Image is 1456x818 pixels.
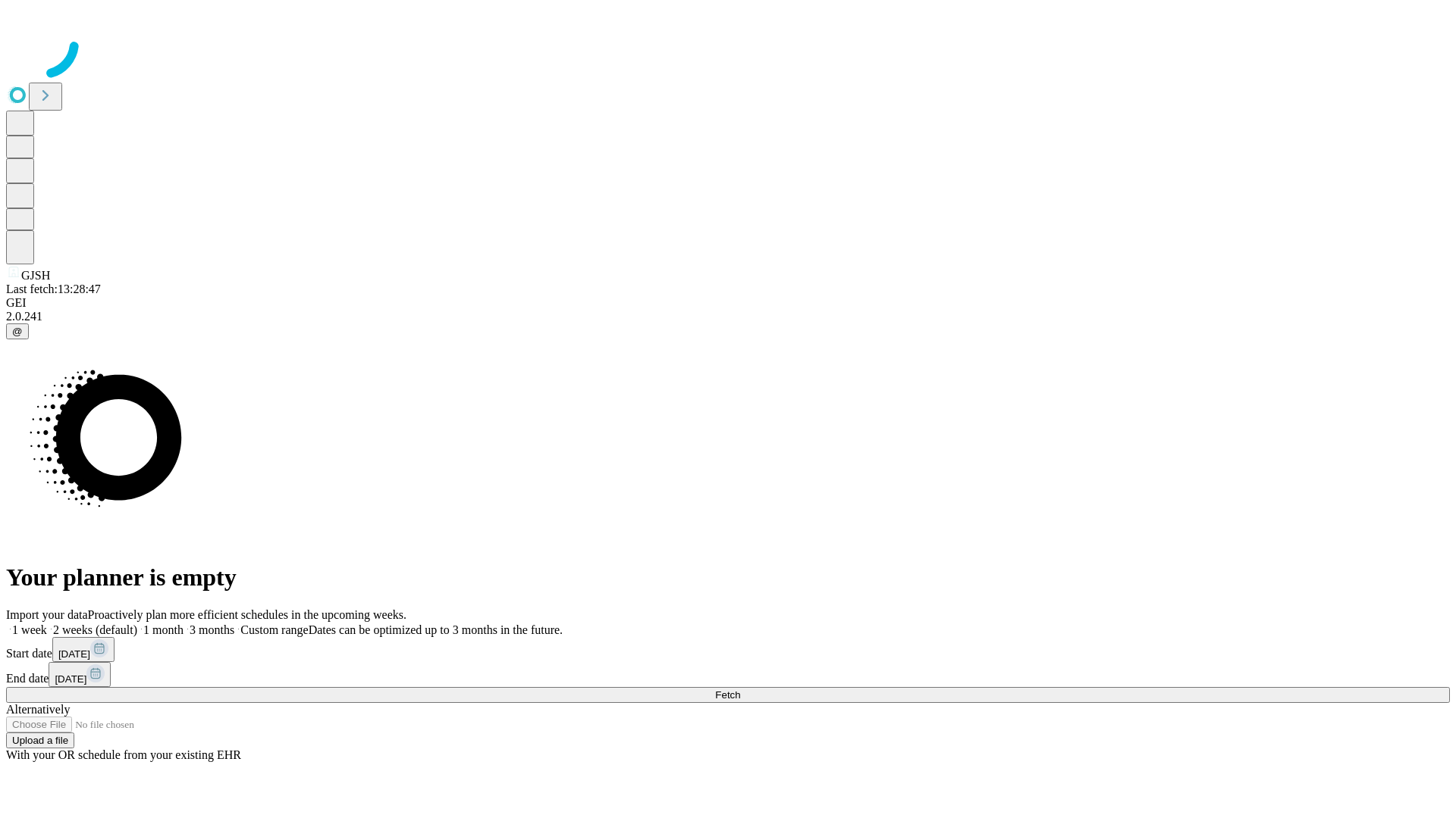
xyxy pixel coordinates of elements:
[6,608,88,621] span: Import your data
[53,623,137,636] span: 2 weeks (default)
[6,637,1450,662] div: Start date
[21,269,50,282] span: GJSH
[6,310,1450,323] div: 2.0.241
[240,623,308,636] span: Custom range
[6,564,1450,592] h1: Your planner is empty
[12,326,23,337] span: @
[6,703,70,716] span: Alternatively
[6,323,29,339] button: @
[52,637,115,662] button: [DATE]
[12,623,47,636] span: 1 week
[58,648,90,660] span: [DATE]
[6,283,101,295] span: Last fetch: 13:28:47
[309,623,563,636] span: Dates can be optimized up to 3 months in the future.
[49,662,111,687] button: [DATE]
[88,608,406,621] span: Proactively plan more efficient schedules in the upcoming weeks.
[6,662,1450,687] div: End date
[6,748,241,761] span: With your OR schedule from your existing EHR
[6,687,1450,703] button: Fetch
[190,623,234,636] span: 3 months
[6,296,1450,310] div: GEI
[143,623,184,636] span: 1 month
[6,732,74,748] button: Upload a file
[715,689,740,701] span: Fetch
[55,673,86,685] span: [DATE]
